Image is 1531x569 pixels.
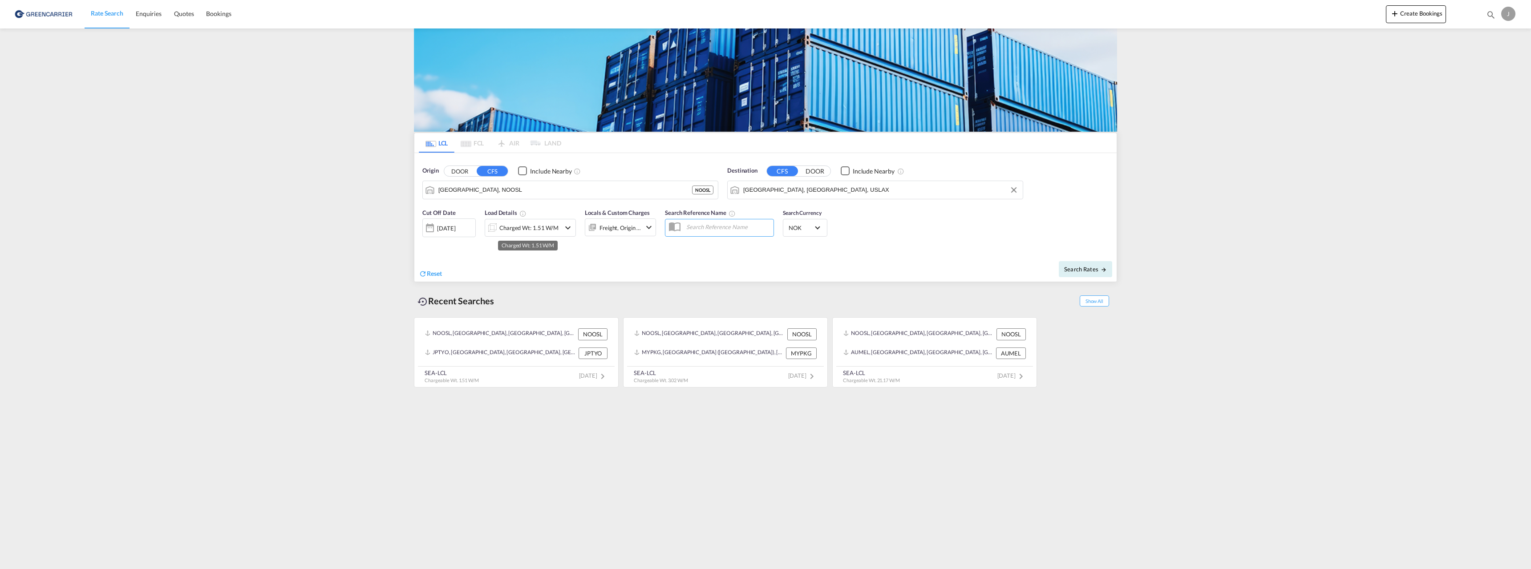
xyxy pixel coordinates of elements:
[425,369,479,377] div: SEA-LCL
[423,181,718,199] md-input-container: Oslo, NOOSL
[485,219,576,237] div: Charged Wt: 1.51 W/Micon-chevron-down
[1389,8,1400,19] md-icon: icon-plus 400-fg
[788,372,817,379] span: [DATE]
[783,210,822,216] span: Search Currency
[477,166,508,176] button: CFS
[1064,266,1107,273] span: Search Rates
[682,220,774,234] input: Search Reference Name
[419,133,561,153] md-pagination-wrapper: Use the left and right arrow keys to navigate between tabs
[425,377,479,383] span: Chargeable Wt. 1.51 W/M
[997,372,1026,379] span: [DATE]
[1016,371,1026,382] md-icon: icon-chevron-right
[518,166,572,176] md-checkbox: Checkbox No Ink
[634,347,784,359] div: MYPKG, Port Klang (Pelabuhan Klang), Malaysia, South East Asia, Asia Pacific
[579,372,608,379] span: [DATE]
[585,218,656,236] div: Freight Origin Destinationicon-chevron-down
[414,153,1117,282] div: Origin DOOR CFS Checkbox No InkUnchecked: Ignores neighbouring ports when fetching rates.Checked ...
[843,328,994,340] div: NOOSL, Oslo, Norway, Northern Europe, Europe
[727,166,757,175] span: Destination
[414,28,1117,132] img: GreenCarrierFCL_LCL.png
[437,224,455,232] div: [DATE]
[91,9,123,17] span: Rate Search
[425,328,576,340] div: NOOSL, Oslo, Norway, Northern Europe, Europe
[1007,183,1021,197] button: Clear Input
[427,270,442,277] span: Reset
[897,168,904,175] md-icon: Unchecked: Ignores neighbouring ports when fetching rates.Checked : Includes neighbouring ports w...
[1486,10,1496,23] div: icon-magnify
[417,296,428,307] md-icon: icon-backup-restore
[1101,266,1107,273] md-icon: icon-arrow-right
[788,221,822,234] md-select: Select Currency: kr NOKNorway Krone
[634,369,688,377] div: SEA-LCL
[174,10,194,17] span: Quotes
[843,369,900,377] div: SEA-LCL
[1501,7,1515,21] div: J
[787,328,817,340] div: NOOSL
[692,186,713,194] div: NOOSL
[499,222,559,234] div: Charged Wt: 1.51 W/M
[13,4,73,24] img: e39c37208afe11efa9cb1d7a6ea7d6f5.png
[585,209,650,216] span: Locals & Custom Charges
[806,371,817,382] md-icon: icon-chevron-right
[843,347,994,359] div: AUMEL, Melbourne, Australia, Oceania, Oceania
[1386,5,1446,23] button: icon-plus 400-fgCreate Bookings
[729,210,736,217] md-icon: Your search will be saved by the below given name
[519,210,527,217] md-icon: Chargeable Weight
[767,166,798,176] button: CFS
[422,218,476,237] div: [DATE]
[419,133,454,153] md-tab-item: LCL
[136,10,162,17] span: Enquiries
[422,166,438,175] span: Origin
[438,183,692,197] input: Search by Port
[419,269,442,279] div: icon-refreshReset
[414,317,619,387] recent-search-card: NOOSL, [GEOGRAPHIC_DATA], [GEOGRAPHIC_DATA], [GEOGRAPHIC_DATA], [GEOGRAPHIC_DATA] NOOSLJPTYO, [GE...
[419,270,427,278] md-icon: icon-refresh
[644,222,654,233] md-icon: icon-chevron-down
[841,166,895,176] md-checkbox: Checkbox No Ink
[665,209,736,216] span: Search Reference Name
[799,166,830,176] button: DOOR
[414,291,498,311] div: Recent Searches
[743,183,1018,197] input: Search by Port
[574,168,581,175] md-icon: Unchecked: Ignores neighbouring ports when fetching rates.Checked : Includes neighbouring ports w...
[789,224,814,232] span: NOK
[579,347,608,359] div: JPTYO
[563,222,573,233] md-icon: icon-chevron-down
[444,166,475,176] button: DOOR
[1059,261,1112,277] button: Search Ratesicon-arrow-right
[422,236,429,248] md-datepicker: Select
[853,167,895,176] div: Include Nearby
[597,371,608,382] md-icon: icon-chevron-right
[206,10,231,17] span: Bookings
[843,377,900,383] span: Chargeable Wt. 21.17 W/M
[728,181,1023,199] md-input-container: Los Angeles, CA, USLAX
[996,328,1026,340] div: NOOSL
[996,347,1026,359] div: AUMEL
[634,328,785,340] div: NOOSL, Oslo, Norway, Northern Europe, Europe
[1486,10,1496,20] md-icon: icon-magnify
[786,347,817,359] div: MYPKG
[623,317,828,387] recent-search-card: NOOSL, [GEOGRAPHIC_DATA], [GEOGRAPHIC_DATA], [GEOGRAPHIC_DATA], [GEOGRAPHIC_DATA] NOOSLMYPKG, [GE...
[485,209,527,216] span: Load Details
[498,241,558,250] md-tooltip: Charged Wt: 1.51 W/M
[578,328,608,340] div: NOOSL
[634,377,688,383] span: Chargeable Wt. 3.02 W/M
[1080,295,1109,307] span: Show All
[530,167,572,176] div: Include Nearby
[422,209,456,216] span: Cut Off Date
[599,222,641,234] div: Freight Origin Destination
[832,317,1037,387] recent-search-card: NOOSL, [GEOGRAPHIC_DATA], [GEOGRAPHIC_DATA], [GEOGRAPHIC_DATA], [GEOGRAPHIC_DATA] NOOSLAUMEL, [GE...
[425,347,576,359] div: JPTYO, Tokyo, Japan, Greater China & Far East Asia, Asia Pacific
